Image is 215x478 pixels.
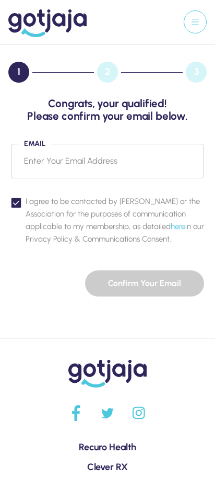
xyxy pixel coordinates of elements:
span: Recuro Health [79,441,136,453]
a: Recuro Health [79,442,136,452]
img: GotJaja [8,9,87,37]
a: Clever RX [87,462,128,472]
span: Clever RX [87,461,128,473]
img: GotJaja [68,360,147,388]
a: here [171,222,185,231]
div: 1 [8,62,29,83]
div: 2 [97,62,118,83]
h3: Congrats, your qualified! Please confirm your email below. [11,97,204,123]
input: Enter Your Email Address [11,144,204,178]
label: Email [19,140,51,147]
span: I agree to be contacted by [PERSON_NAME] or the Association for the purposes of communication app... [26,195,204,245]
div: 3 [186,62,207,83]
